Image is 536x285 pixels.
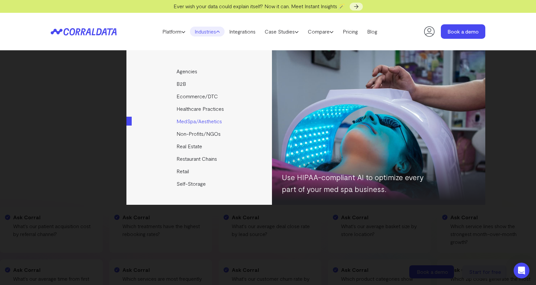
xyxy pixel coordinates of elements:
a: Pricing [338,27,362,36]
a: Healthcare Practices [126,103,273,115]
div: Open Intercom Messenger [514,263,529,278]
a: Restaurant Chains [126,153,273,165]
a: Non-Profits/NGOs [126,128,273,140]
a: Platform [158,27,190,36]
a: Case Studies [260,27,303,36]
a: Book a demo [441,24,485,39]
a: MedSpa/Aesthetics [126,115,273,128]
a: Agencies [126,65,273,78]
a: Industries [190,27,225,36]
a: Self-Storage [126,178,273,190]
span: Ever wish your data could explain itself? Now it can. Meet Instant Insights 🪄 [174,3,345,9]
a: Compare [303,27,338,36]
a: Blog [362,27,382,36]
a: Ecommerce/DTC [126,90,273,103]
a: Retail [126,165,273,178]
p: Use HIPAA-compliant AI to optimize every part of your med spa business. [282,171,430,195]
a: Real Estate [126,140,273,153]
a: Integrations [225,27,260,36]
a: B2B [126,78,273,90]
